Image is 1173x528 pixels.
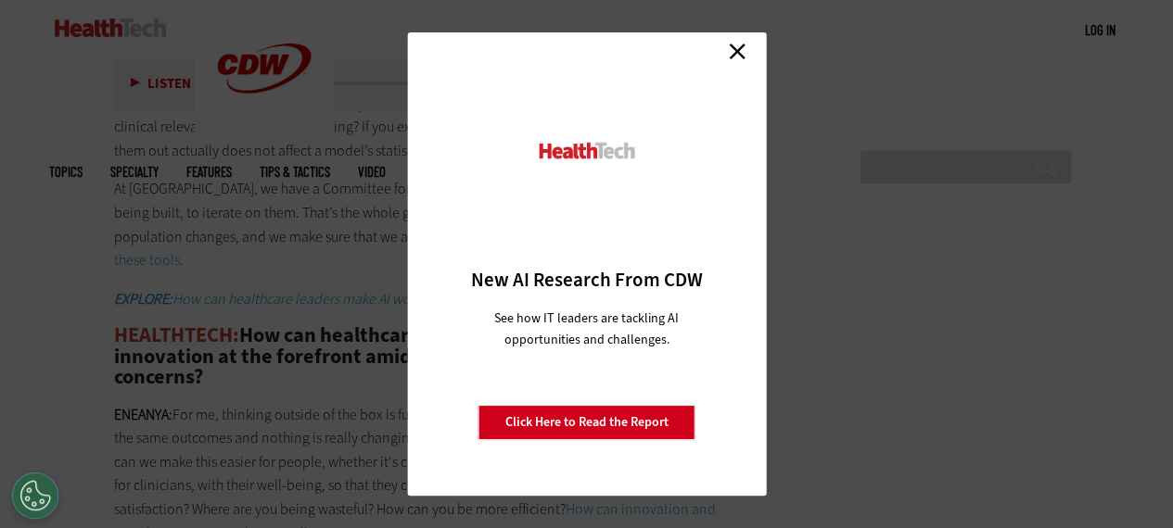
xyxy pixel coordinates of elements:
p: See how IT leaders are tackling AI opportunities and challenges. [472,308,701,350]
a: Close [723,37,751,65]
button: Open Preferences [12,472,58,519]
a: Click Here to Read the Report [478,405,695,440]
div: Cookies Settings [12,472,58,519]
h3: New AI Research From CDW [440,267,733,293]
img: HealthTech_0.png [536,141,637,160]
